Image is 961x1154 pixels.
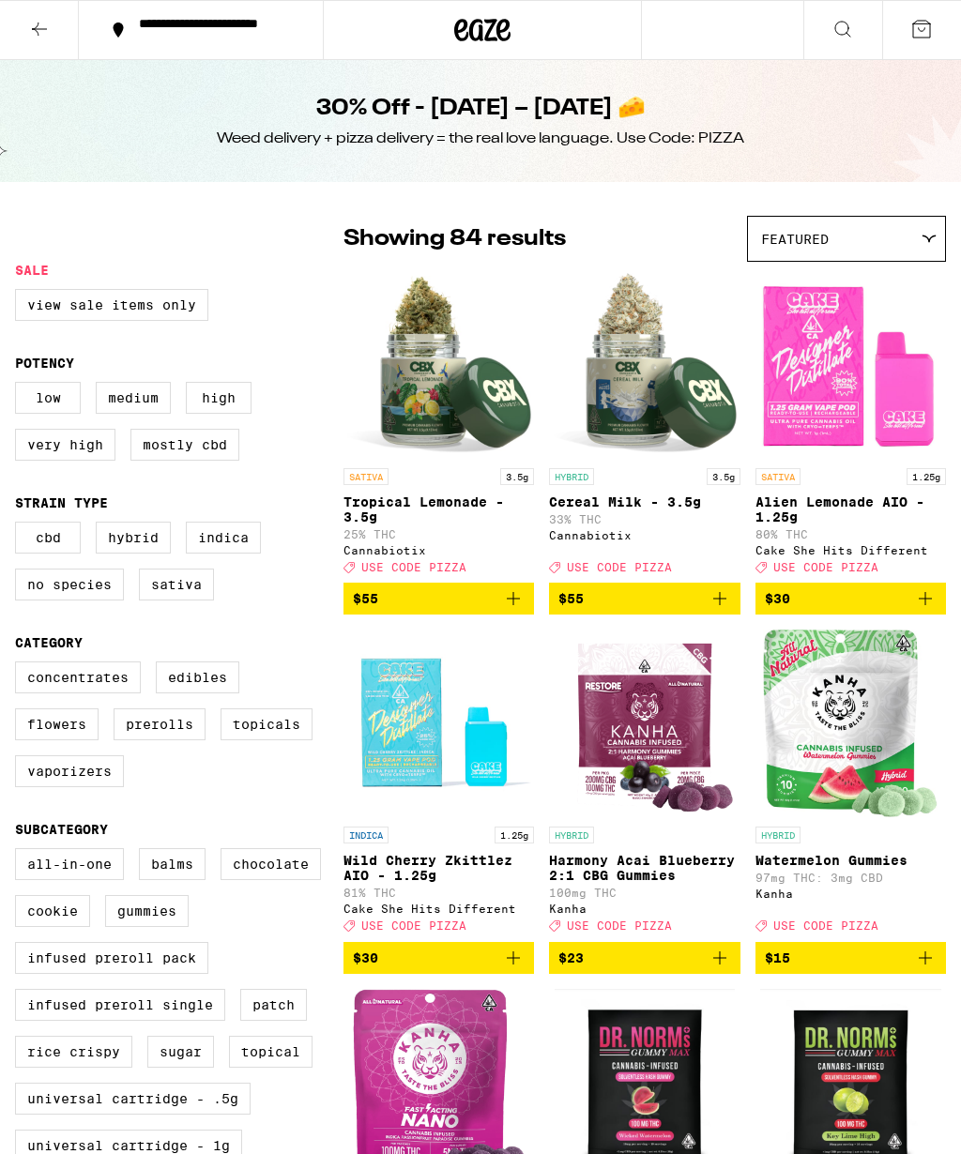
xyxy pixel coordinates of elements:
p: 33% THC [549,513,740,525]
p: 100mg THC [549,887,740,899]
div: Weed delivery + pizza delivery = the real love language. Use Code: PIZZA [217,129,744,149]
div: Cannabiotix [343,544,534,556]
label: Medium [96,382,171,414]
label: Very High [15,429,115,461]
button: Add to bag [755,583,946,615]
span: $23 [558,950,584,965]
button: Add to bag [549,942,740,974]
p: Wild Cherry Zkittlez AIO - 1.25g [343,853,534,883]
label: Concentrates [15,661,141,693]
label: Sugar [147,1036,214,1068]
label: Infused Preroll Pack [15,942,208,974]
span: USE CODE PIZZA [361,561,466,573]
p: Showing 84 results [343,223,566,255]
div: Kanha [755,888,946,900]
label: Patch [240,989,307,1021]
label: View Sale Items Only [15,289,208,321]
p: Cereal Milk - 3.5g [549,494,740,509]
img: Cake She Hits Different - Wild Cherry Zkittlez AIO - 1.25g [345,630,533,817]
span: USE CODE PIZZA [567,561,672,573]
label: All-In-One [15,848,124,880]
label: No Species [15,569,124,600]
span: $55 [558,591,584,606]
span: $30 [353,950,378,965]
img: Cannabiotix - Cereal Milk - 3.5g [551,271,739,459]
img: Cannabiotix - Tropical Lemonade - 3.5g [345,271,533,459]
label: Topicals [221,708,313,740]
label: Sativa [139,569,214,600]
label: Low [15,382,81,414]
p: 80% THC [755,528,946,540]
div: Kanha [549,903,740,915]
legend: Subcategory [15,822,108,837]
label: Rice Crispy [15,1036,132,1068]
span: USE CODE PIZZA [567,920,672,933]
label: Hybrid [96,522,171,554]
p: HYBRID [549,468,594,485]
p: SATIVA [343,468,389,485]
span: Featured [761,232,829,247]
p: 3.5g [500,468,534,485]
label: Topical [229,1036,313,1068]
div: Cake She Hits Different [755,544,946,556]
div: Cannabiotix [549,529,740,541]
label: Edibles [156,661,239,693]
p: 81% THC [343,887,534,899]
p: 1.25g [907,468,946,485]
p: 1.25g [495,827,534,843]
label: Vaporizers [15,755,124,787]
button: Add to bag [549,583,740,615]
label: High [186,382,252,414]
legend: Potency [15,356,74,371]
label: CBD [15,522,81,554]
button: Add to bag [343,583,534,615]
a: Open page for Harmony Acai Blueberry 2:1 CBG Gummies from Kanha [549,630,740,941]
button: Add to bag [343,942,534,974]
p: Alien Lemonade AIO - 1.25g [755,494,946,524]
a: Open page for Watermelon Gummies from Kanha [755,630,946,941]
p: Watermelon Gummies [755,853,946,868]
a: Open page for Alien Lemonade AIO - 1.25g from Cake She Hits Different [755,271,946,583]
p: HYBRID [755,827,801,843]
span: $55 [353,591,378,606]
span: USE CODE PIZZA [773,920,878,933]
span: $30 [765,591,790,606]
p: 3.5g [707,468,740,485]
label: Cookie [15,895,90,927]
p: SATIVA [755,468,801,485]
h1: 30% Off - [DATE] – [DATE] 🧀 [316,93,646,125]
label: Chocolate [221,848,321,880]
p: INDICA [343,827,389,843]
label: Universal Cartridge - .5g [15,1083,251,1115]
img: Cake She Hits Different - Alien Lemonade AIO - 1.25g [756,271,944,459]
label: Infused Preroll Single [15,989,225,1021]
span: USE CODE PIZZA [361,920,466,933]
label: Prerolls [114,708,206,740]
span: USE CODE PIZZA [773,561,878,573]
p: 25% THC [343,528,534,540]
a: Open page for Tropical Lemonade - 3.5g from Cannabiotix [343,271,534,583]
label: Indica [186,522,261,554]
span: $15 [765,950,790,965]
img: Kanha - Harmony Acai Blueberry 2:1 CBG Gummies [553,630,736,817]
legend: Sale [15,263,49,278]
img: Kanha - Watermelon Gummies [763,630,938,817]
label: Flowers [15,708,99,740]
a: Open page for Wild Cherry Zkittlez AIO - 1.25g from Cake She Hits Different [343,630,534,941]
legend: Strain Type [15,495,108,510]
label: Balms [139,848,206,880]
div: Cake She Hits Different [343,903,534,915]
label: Mostly CBD [130,429,239,461]
label: Gummies [105,895,189,927]
p: HYBRID [549,827,594,843]
p: Harmony Acai Blueberry 2:1 CBG Gummies [549,853,740,883]
legend: Category [15,635,83,650]
p: 97mg THC: 3mg CBD [755,872,946,884]
button: Add to bag [755,942,946,974]
p: Tropical Lemonade - 3.5g [343,494,534,524]
a: Open page for Cereal Milk - 3.5g from Cannabiotix [549,271,740,583]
